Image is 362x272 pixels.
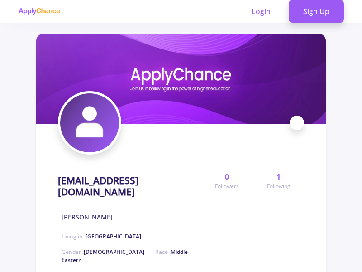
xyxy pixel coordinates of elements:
a: 0Followers [201,171,252,190]
img: sym1374@gmail.comcover image [36,34,326,124]
span: 0 [225,171,229,182]
span: [PERSON_NAME] [62,212,113,222]
span: 1 [276,171,281,182]
span: Middle Eastern [62,248,188,264]
span: Followers [215,182,239,190]
span: Gender : [62,248,144,256]
img: sym1374@gmail.comavatar [60,93,119,152]
a: 1Following [253,171,304,190]
span: [GEOGRAPHIC_DATA] [86,233,141,240]
img: applychance logo text only [18,8,60,15]
h1: [EMAIL_ADDRESS][DOMAIN_NAME] [58,175,201,198]
span: Living in : [62,233,141,240]
span: Race : [62,248,188,264]
span: Following [267,182,291,190]
span: [DEMOGRAPHIC_DATA] [84,248,144,256]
